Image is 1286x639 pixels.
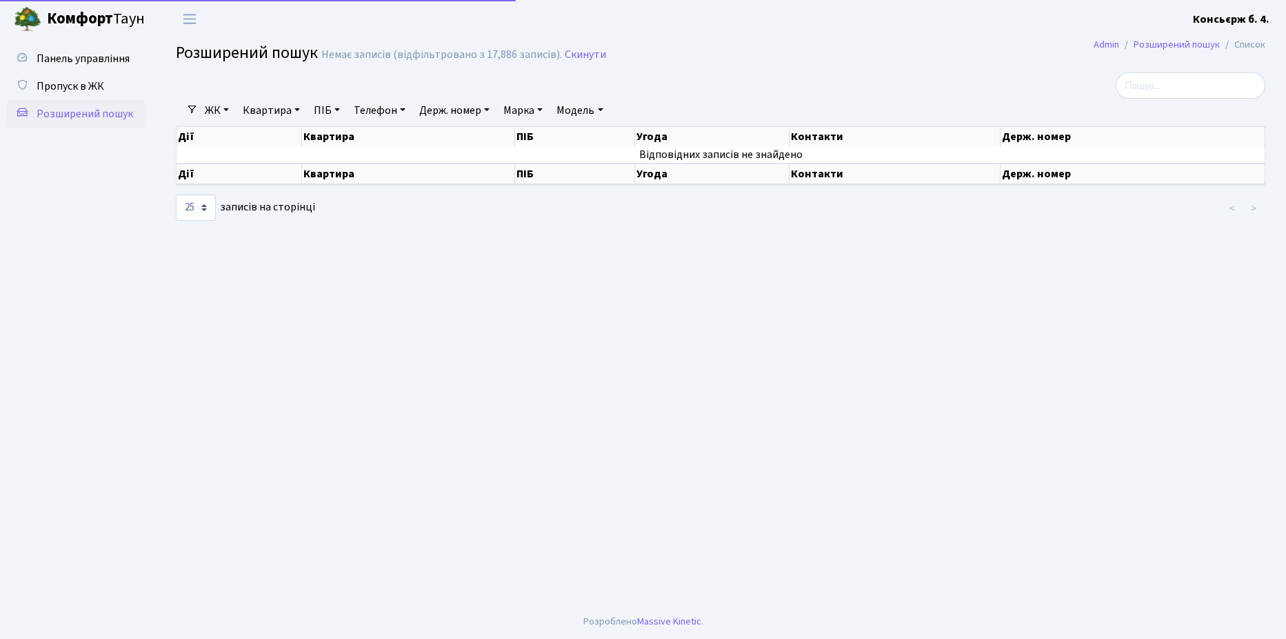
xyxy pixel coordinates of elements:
[177,146,1265,163] td: Відповідних записів не знайдено
[583,614,703,629] div: Розроблено .
[172,8,207,30] button: Переключити навігацію
[177,164,302,184] th: Дії
[1193,12,1269,27] b: Консьєрж б. 4.
[176,195,315,221] label: записів на сторінці
[321,48,562,61] div: Немає записів (відфільтровано з 17,886 записів).
[308,99,345,122] a: ПІБ
[1001,164,1265,184] th: Держ. номер
[1193,11,1269,28] a: Консьєрж б. 4.
[1134,37,1220,52] a: Розширений пошук
[1094,37,1119,52] a: Admin
[1220,37,1265,52] li: Список
[1073,30,1286,59] nav: breadcrumb
[565,48,606,61] a: Скинути
[1001,127,1265,146] th: Держ. номер
[37,106,133,121] span: Розширений пошук
[47,8,113,30] b: Комфорт
[515,127,635,146] th: ПІБ
[177,127,302,146] th: Дії
[635,164,790,184] th: Угода
[37,51,130,66] span: Панель управління
[637,614,701,629] a: Massive Kinetic
[7,100,145,128] a: Розширений пошук
[635,127,790,146] th: Угода
[237,99,305,122] a: Квартира
[790,127,1001,146] th: Контакти
[551,99,608,122] a: Модель
[302,127,515,146] th: Квартира
[1116,72,1265,99] input: Пошук...
[14,6,41,33] img: logo.png
[498,99,548,122] a: Марка
[790,164,1001,184] th: Контакти
[515,164,635,184] th: ПІБ
[176,41,318,65] span: Розширений пошук
[302,164,515,184] th: Квартира
[414,99,495,122] a: Держ. номер
[37,79,104,94] span: Пропуск в ЖК
[176,195,216,221] select: записів на сторінці
[348,99,411,122] a: Телефон
[7,45,145,72] a: Панель управління
[199,99,234,122] a: ЖК
[7,72,145,100] a: Пропуск в ЖК
[47,8,145,31] span: Таун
